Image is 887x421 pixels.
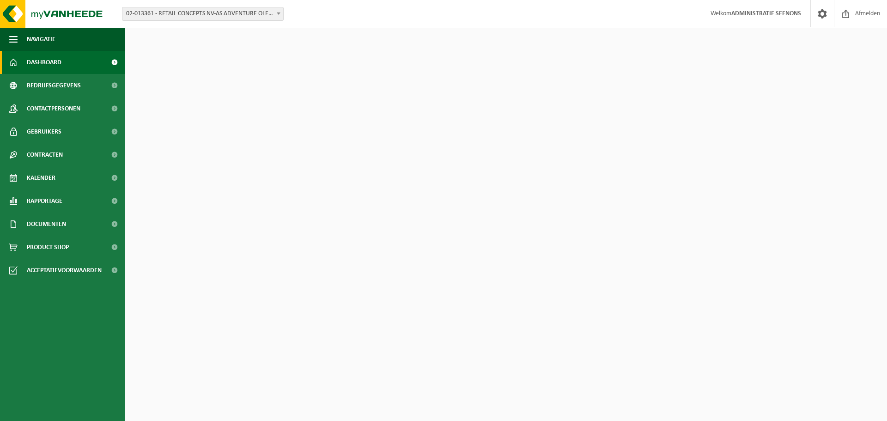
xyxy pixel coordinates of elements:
[27,120,61,143] span: Gebruikers
[122,7,284,21] span: 02-013361 - RETAIL CONCEPTS NV-AS ADVENTURE OLEN - OLEN
[27,74,81,97] span: Bedrijfsgegevens
[27,143,63,166] span: Contracten
[27,189,62,213] span: Rapportage
[122,7,283,20] span: 02-013361 - RETAIL CONCEPTS NV-AS ADVENTURE OLEN - OLEN
[27,28,55,51] span: Navigatie
[27,51,61,74] span: Dashboard
[27,259,102,282] span: Acceptatievoorwaarden
[731,10,801,17] strong: ADMINISTRATIE SEENONS
[27,97,80,120] span: Contactpersonen
[27,213,66,236] span: Documenten
[27,236,69,259] span: Product Shop
[27,166,55,189] span: Kalender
